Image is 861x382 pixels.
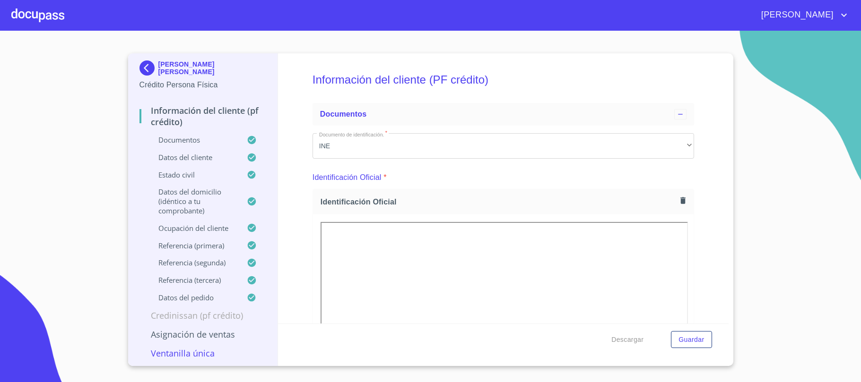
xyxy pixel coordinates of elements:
[139,79,267,91] p: Crédito Persona Física
[754,8,850,23] button: account of current user
[313,133,694,159] div: INE
[139,241,247,250] p: Referencia (primera)
[754,8,838,23] span: [PERSON_NAME]
[139,135,247,144] p: Documentos
[611,334,644,346] span: Descargar
[139,329,267,340] p: Asignación de Ventas
[139,60,158,76] img: Docupass spot blue
[139,105,267,127] p: Información del cliente (PF crédito)
[313,172,382,183] p: Identificación Oficial
[139,310,267,321] p: Credinissan (PF crédito)
[139,170,247,179] p: Estado Civil
[608,331,647,348] button: Descargar
[139,153,247,162] p: Datos del cliente
[671,331,712,348] button: Guardar
[139,293,247,302] p: Datos del pedido
[321,197,677,207] span: Identificación Oficial
[320,110,366,118] span: Documentos
[139,223,247,233] p: Ocupación del Cliente
[313,103,694,126] div: Documentos
[313,60,694,99] h5: Información del cliente (PF crédito)
[678,334,704,346] span: Guardar
[139,348,267,359] p: Ventanilla única
[158,60,267,76] p: [PERSON_NAME] [PERSON_NAME]
[139,275,247,285] p: Referencia (tercera)
[139,187,247,215] p: Datos del domicilio (idéntico a tu comprobante)
[139,258,247,267] p: Referencia (segunda)
[139,60,267,79] div: [PERSON_NAME] [PERSON_NAME]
